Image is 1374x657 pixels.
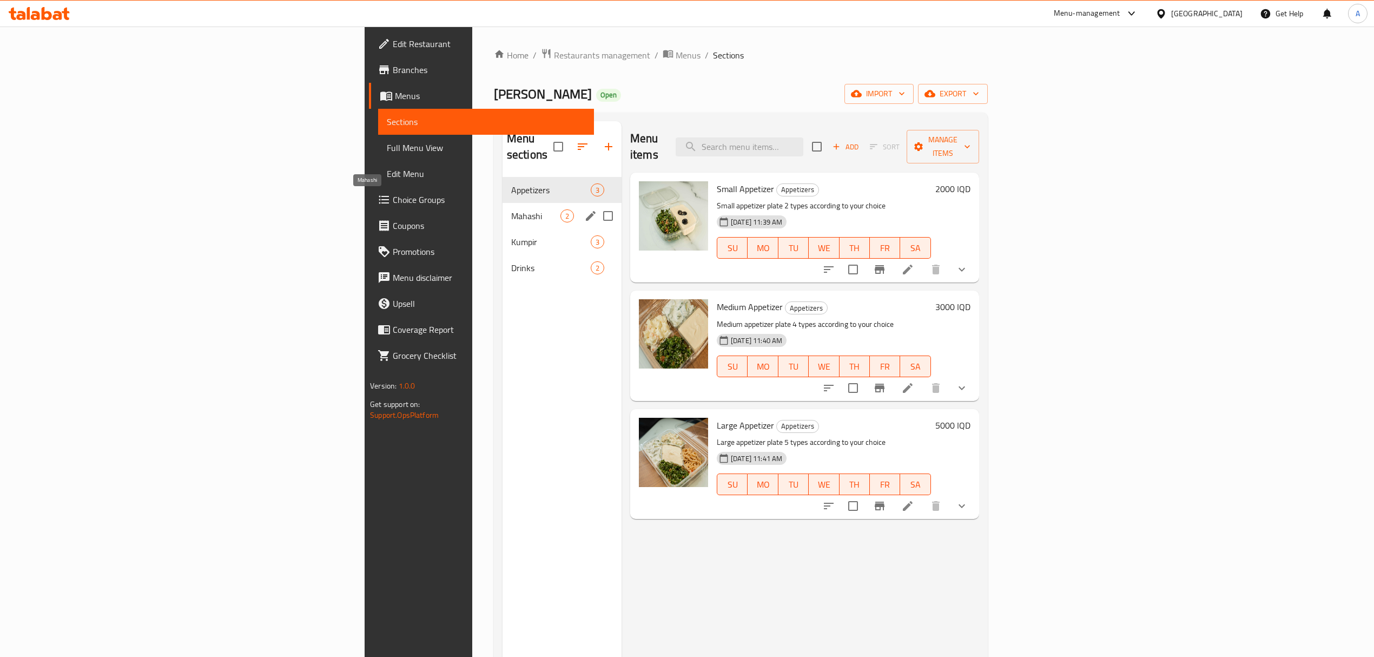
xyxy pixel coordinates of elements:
[399,379,415,393] span: 1.0.0
[844,359,866,375] span: TH
[1356,8,1360,19] span: A
[591,263,604,273] span: 2
[748,237,778,259] button: MO
[752,477,774,492] span: MO
[842,377,864,399] span: Select to update
[717,356,748,377] button: SU
[596,134,622,160] button: Add section
[828,139,863,155] button: Add
[717,181,774,197] span: Small Appetizer
[503,255,622,281] div: Drinks2
[900,474,930,495] button: SA
[369,187,594,213] a: Choice Groups
[870,356,900,377] button: FR
[748,474,778,495] button: MO
[541,48,650,62] a: Restaurants management
[874,240,896,256] span: FR
[901,263,914,276] a: Edit menu item
[935,181,970,196] h6: 2000 IQD
[511,261,591,274] span: Drinks
[369,57,594,83] a: Branches
[393,349,585,362] span: Grocery Checklist
[511,209,560,222] span: Mahashi
[387,167,585,180] span: Edit Menu
[778,474,809,495] button: TU
[748,356,778,377] button: MO
[901,500,914,513] a: Edit menu item
[776,183,819,196] div: Appetizers
[783,240,804,256] span: TU
[503,173,622,285] nav: Menu sections
[630,130,663,163] h2: Menu items
[867,375,893,401] button: Branch-specific-item
[726,336,787,346] span: [DATE] 11:40 AM
[369,213,594,239] a: Coupons
[935,418,970,433] h6: 5000 IQD
[503,177,622,203] div: Appetizers3
[904,240,926,256] span: SA
[842,258,864,281] span: Select to update
[809,237,839,259] button: WE
[777,183,818,196] span: Appetizers
[393,219,585,232] span: Coupons
[867,257,893,282] button: Branch-specific-item
[370,379,397,393] span: Version:
[809,356,839,377] button: WE
[655,49,658,62] li: /
[717,436,931,449] p: Large appetizer plate 5 types according to your choice
[717,417,774,433] span: Large Appetizer
[676,49,701,62] span: Menus
[923,493,949,519] button: delete
[639,181,708,251] img: Small Appetizer
[393,245,585,258] span: Promotions
[393,271,585,284] span: Menu disclaimer
[809,474,839,495] button: WE
[378,109,594,135] a: Sections
[591,261,604,274] div: items
[949,493,975,519] button: show more
[955,263,968,276] svg: Show Choices
[813,240,835,256] span: WE
[676,137,803,156] input: search
[591,235,604,248] div: items
[591,237,604,247] span: 3
[393,297,585,310] span: Upsell
[828,139,863,155] span: Add item
[369,239,594,265] a: Promotions
[717,199,931,213] p: Small appetizer plate 2 types according to your choice
[722,477,743,492] span: SU
[717,299,783,315] span: Medium Appetizer
[927,87,979,101] span: export
[813,359,835,375] span: WE
[935,299,970,314] h6: 3000 IQD
[583,208,599,224] button: edit
[874,359,896,375] span: FR
[853,87,905,101] span: import
[840,356,870,377] button: TH
[511,235,591,248] span: Kumpir
[726,454,787,464] span: [DATE] 11:41 AM
[844,477,866,492] span: TH
[923,257,949,282] button: delete
[904,359,926,375] span: SA
[915,133,970,160] span: Manage items
[591,183,604,196] div: items
[844,240,866,256] span: TH
[369,317,594,343] a: Coverage Report
[923,375,949,401] button: delete
[639,299,708,369] img: Medium Appetizer
[387,115,585,128] span: Sections
[816,257,842,282] button: sort-choices
[907,130,979,163] button: Manage items
[717,318,931,331] p: Medium appetizer plate 4 types according to your choice
[955,382,968,395] svg: Show Choices
[713,49,744,62] span: Sections
[840,237,870,259] button: TH
[813,477,835,492] span: WE
[561,211,573,221] span: 2
[560,209,574,222] div: items
[863,139,907,155] span: Select section first
[904,477,926,492] span: SA
[816,375,842,401] button: sort-choices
